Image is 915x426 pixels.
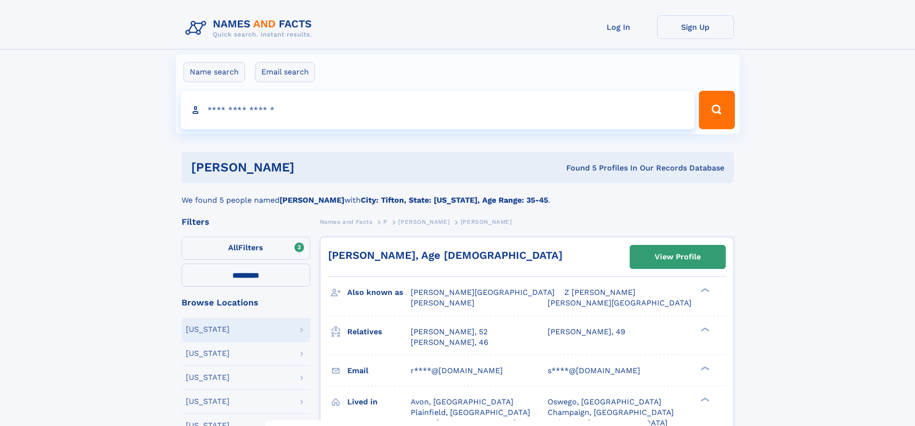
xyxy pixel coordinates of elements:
label: Filters [182,237,310,260]
span: Oswego, [GEOGRAPHIC_DATA] [548,397,661,406]
div: ❯ [698,365,710,371]
div: ❯ [698,287,710,293]
div: [US_STATE] [186,374,230,381]
a: P [383,216,388,228]
div: Browse Locations [182,298,310,307]
span: Champaign, [GEOGRAPHIC_DATA] [548,408,674,417]
div: [US_STATE] [186,350,230,357]
a: Sign Up [657,15,734,39]
b: City: Tifton, State: [US_STATE], Age Range: 35-45 [361,195,548,205]
div: ❯ [698,396,710,402]
a: [PERSON_NAME] [398,216,450,228]
span: [PERSON_NAME][GEOGRAPHIC_DATA] [548,298,692,307]
span: [PERSON_NAME] [398,219,450,225]
input: search input [181,91,695,129]
b: [PERSON_NAME] [280,195,344,205]
span: P [383,219,388,225]
span: Plainfield, [GEOGRAPHIC_DATA] [411,408,530,417]
span: [PERSON_NAME] [411,298,475,307]
span: Z [PERSON_NAME] [564,288,635,297]
a: Names and Facts [320,216,373,228]
a: View Profile [630,245,725,268]
h3: Email [347,363,411,379]
label: Email search [255,62,315,82]
h3: Lived in [347,394,411,410]
a: Log In [580,15,657,39]
div: ❯ [698,326,710,332]
h3: Also known as [347,284,411,301]
a: [PERSON_NAME], 52 [411,327,488,337]
div: [US_STATE] [186,326,230,333]
span: [PERSON_NAME][GEOGRAPHIC_DATA] [411,288,555,297]
img: Logo Names and Facts [182,15,320,41]
h1: [PERSON_NAME] [191,161,430,173]
h3: Relatives [347,324,411,340]
div: Found 5 Profiles In Our Records Database [430,163,724,173]
div: We found 5 people named with . [182,183,734,206]
label: Name search [183,62,245,82]
div: Filters [182,218,310,226]
span: All [228,243,238,252]
a: [PERSON_NAME], Age [DEMOGRAPHIC_DATA] [328,249,562,261]
a: [PERSON_NAME], 46 [411,337,488,348]
div: View Profile [655,246,701,268]
span: Avon, [GEOGRAPHIC_DATA] [411,397,513,406]
a: [PERSON_NAME], 49 [548,327,625,337]
div: [US_STATE] [186,398,230,405]
button: Search Button [699,91,734,129]
span: [PERSON_NAME] [461,219,512,225]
